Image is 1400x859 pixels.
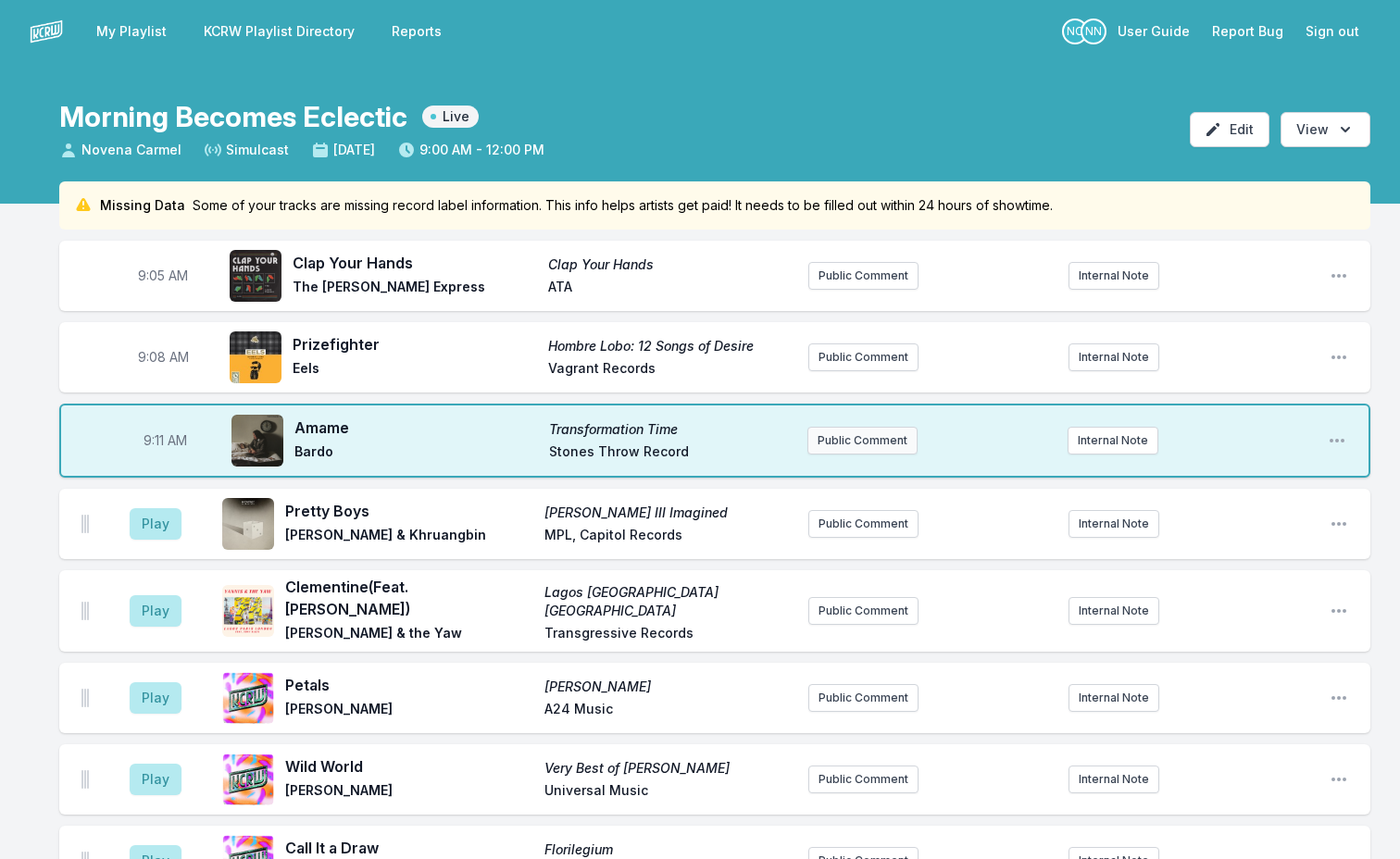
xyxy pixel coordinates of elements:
a: User Guide [1106,15,1201,48]
span: Missing Data [100,196,185,215]
span: 9:00 AM - 12:00 PM [397,141,544,159]
span: MPL, Capitol Records [544,526,793,548]
span: [PERSON_NAME] [544,678,793,696]
span: Lagos [GEOGRAPHIC_DATA] [GEOGRAPHIC_DATA] [544,583,793,620]
button: Internal Note [1069,597,1159,625]
span: [PERSON_NAME] & Khruangbin [285,526,533,548]
a: Report Bug [1201,15,1294,48]
img: Transformation Time [231,415,283,467]
button: Internal Note [1069,510,1159,538]
button: Public Comment [808,262,919,290]
a: My Playlist [85,15,178,48]
span: Wild World [285,755,533,778]
img: Clap Your Hands [230,250,281,302]
span: Hombre Lobo: 12 Songs of Desire [548,337,793,355]
button: Edit [1190,112,1269,147]
button: Internal Note [1069,684,1159,712]
button: Open playlist item options [1330,689,1348,707]
span: Call It a Draw [285,837,533,859]
button: Public Comment [808,684,919,712]
span: Some of your tracks are missing record label information. This info helps artists get paid! It ne... [193,196,1053,215]
button: Public Comment [808,597,919,625]
button: Internal Note [1069,766,1159,793]
button: Open playlist item options [1330,770,1348,789]
span: Bardo [294,442,538,465]
span: A24 Music [544,700,793,722]
img: Very Best of Cat Stevens [222,753,274,805]
span: Very Best of [PERSON_NAME] [544,759,793,778]
span: Clap Your Hands [293,252,537,274]
button: Public Comment [808,510,919,538]
span: [PERSON_NAME] [285,781,533,803]
span: The [PERSON_NAME] Express [293,278,537,300]
span: Eels [293,359,537,381]
span: Simulcast [204,141,289,159]
a: KCRW Playlist Directory [193,15,366,48]
button: Play [130,764,181,795]
span: Timestamp [144,431,187,450]
span: [PERSON_NAME] [285,700,533,722]
span: [PERSON_NAME] & the Yaw [285,624,533,646]
p: Nassir Nassirzadeh [1081,19,1106,44]
button: Play [130,508,181,540]
img: logo-white-87cec1fa9cbef997252546196dc51331.png [30,15,63,48]
h1: Morning Becomes Eclectic [59,100,407,133]
img: Hombre Lobo: 12 Songs of Desire [230,331,281,383]
span: [PERSON_NAME] III Imagined [544,504,793,522]
span: ATA [548,278,793,300]
span: Timestamp [138,348,189,367]
button: Open playlist item options [1330,348,1348,367]
img: Drag Handle [81,689,89,707]
span: Pretty Boys [285,500,533,522]
button: Open playlist item options [1330,602,1348,620]
button: Play [130,682,181,714]
span: Amame [294,417,538,439]
span: Stones Throw Record [549,442,793,465]
span: Novena Carmel [59,141,181,159]
img: Drag Handle [81,515,89,533]
button: Public Comment [808,343,919,371]
button: Play [130,595,181,627]
button: Internal Note [1068,427,1158,454]
button: Sign out [1294,15,1370,48]
img: Mark William Lewis [222,672,274,724]
span: Vagrant Records [548,359,793,381]
img: McCartney III Imagined [222,498,274,550]
a: Reports [381,15,453,48]
img: Lagos Paris London [222,585,274,637]
button: Open playlist item options [1330,515,1348,533]
button: Open playlist item options [1330,267,1348,285]
span: Clementine (Feat. [PERSON_NAME]) [285,576,533,620]
span: Timestamp [138,267,188,285]
span: Live [422,106,479,128]
button: Internal Note [1069,262,1159,290]
span: Petals [285,674,533,696]
span: Universal Music [544,781,793,803]
button: Public Comment [807,427,918,454]
p: Novena Carmel [1062,19,1088,44]
button: Public Comment [808,766,919,793]
span: Transgressive Records [544,624,793,646]
span: Transformation Time [549,420,793,439]
button: Open options [1281,112,1370,147]
img: Drag Handle [81,770,89,789]
button: Open playlist item options [1328,431,1346,450]
button: Internal Note [1069,343,1159,371]
span: Florilegium [544,840,793,859]
span: Clap Your Hands [548,255,793,274]
span: [DATE] [311,141,375,159]
span: Prizefighter [293,333,537,355]
img: Drag Handle [81,602,89,620]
